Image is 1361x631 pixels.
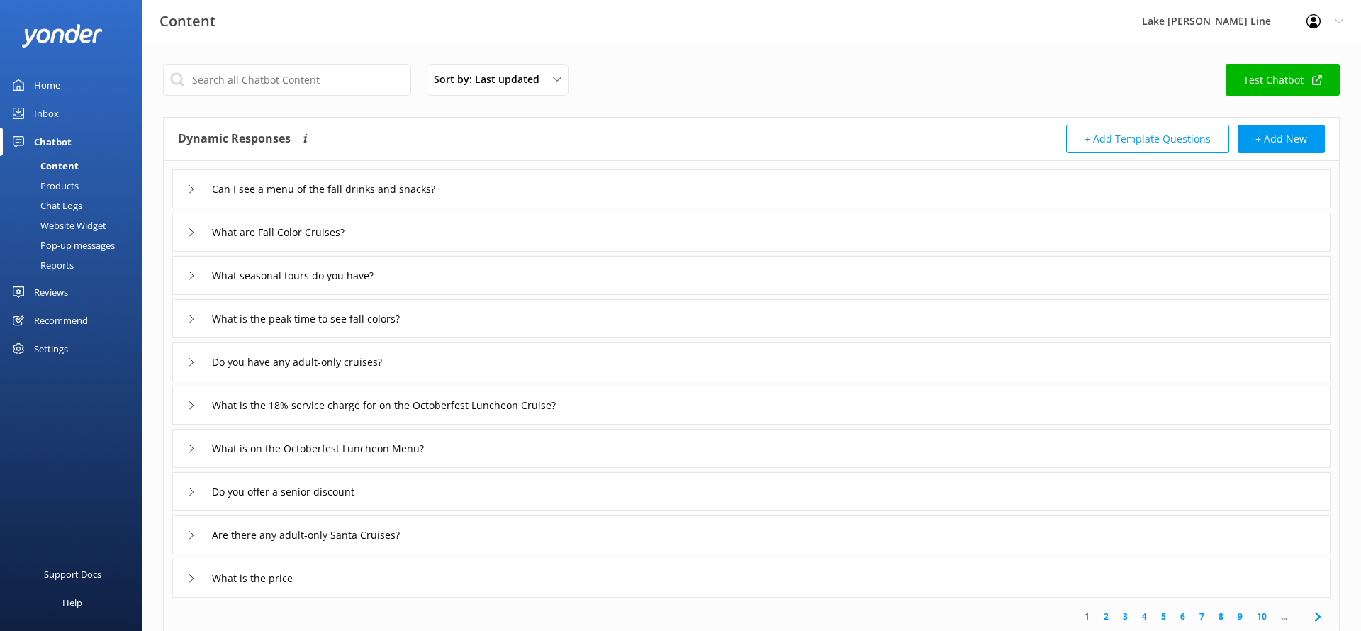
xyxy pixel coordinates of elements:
div: Reviews [34,278,68,306]
button: + Add Template Questions [1066,125,1229,153]
div: Products [9,176,79,196]
div: Settings [34,335,68,363]
div: Chat Logs [9,196,82,216]
a: Test Chatbot [1226,64,1340,96]
h3: Content [159,10,215,33]
a: 9 [1231,610,1250,623]
div: Reports [9,255,74,275]
a: 4 [1135,610,1154,623]
a: 7 [1192,610,1211,623]
div: Home [34,71,60,99]
span: ... [1274,610,1294,623]
a: 3 [1116,610,1135,623]
a: 2 [1097,610,1116,623]
div: Support Docs [44,560,101,588]
div: Content [9,156,79,176]
div: Inbox [34,99,59,128]
a: Pop-up messages [9,235,142,255]
img: yonder-white-logo.png [21,24,103,48]
div: Help [62,588,82,617]
h4: Dynamic Responses [178,125,291,153]
span: Sort by: Last updated [434,72,548,87]
div: Pop-up messages [9,235,115,255]
div: Recommend [34,306,88,335]
a: 8 [1211,610,1231,623]
a: Products [9,176,142,196]
input: Search all Chatbot Content [163,64,411,96]
a: Website Widget [9,216,142,235]
a: 10 [1250,610,1274,623]
button: + Add New [1238,125,1325,153]
a: 6 [1173,610,1192,623]
a: Content [9,156,142,176]
a: Chat Logs [9,196,142,216]
div: Chatbot [34,128,72,156]
a: 5 [1154,610,1173,623]
a: 1 [1077,610,1097,623]
a: Reports [9,255,142,275]
div: Website Widget [9,216,106,235]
